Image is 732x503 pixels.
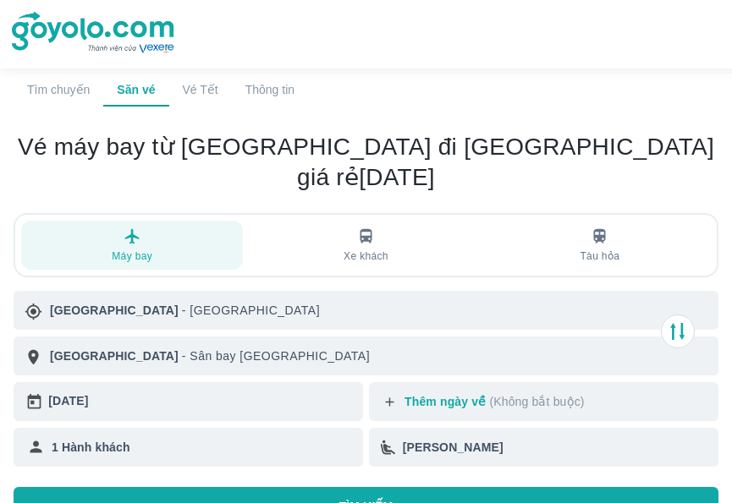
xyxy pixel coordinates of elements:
a: Săn vé [103,69,168,107]
a: Tìm chuyến [14,69,103,107]
div: transportation tabs [15,215,717,276]
button: [DATE] [14,382,363,421]
p: 1 Hành khách [52,439,130,456]
div: [PERSON_NAME] [403,439,718,456]
button: Xe khách [255,221,476,270]
div: 1 Hành khách [14,435,363,460]
a: Vé Tết [169,69,232,107]
img: logo [12,12,176,54]
div: [DATE] [48,389,355,413]
button: Máy bay [21,221,243,270]
button: Tàu hỏa [489,221,711,270]
p: Thêm ngày về [405,393,712,410]
p: (Không bắt buộc) [486,395,584,408]
button: Thêm ngày về (Không bắt buộc) [369,382,718,421]
a: Thông tin [232,69,308,107]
